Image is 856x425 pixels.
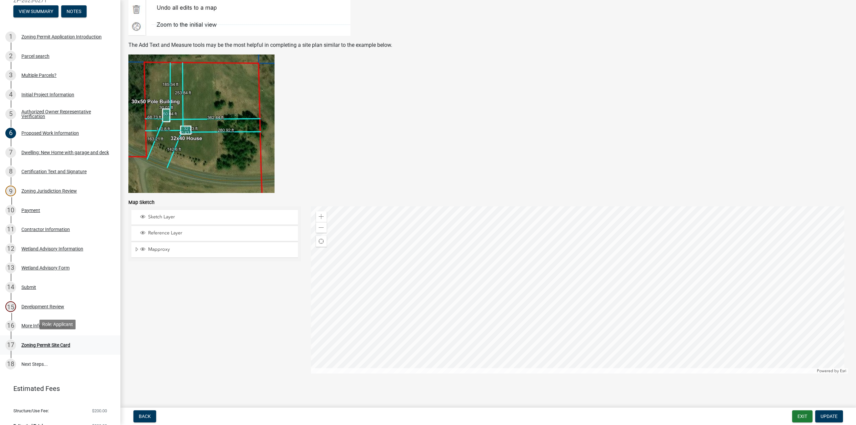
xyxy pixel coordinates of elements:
[139,230,296,237] div: Reference Layer
[840,368,846,373] a: Esri
[39,320,76,329] div: Role: Applicant
[21,343,70,347] div: Zoning Permit Site Card
[21,323,70,328] div: More Information Form
[128,55,275,193] img: Site_Sketch_Example_031325_c7d434ee-cc6d-4245-b110-ff2cb1c8078e.jpg
[13,9,59,15] wm-modal-confirm: Summary
[146,214,296,220] span: Sketch Layer
[13,409,49,413] span: Structure/Use Fee:
[5,282,16,293] div: 14
[5,340,16,350] div: 17
[21,150,109,155] div: Dwelling: New Home with garage and deck
[21,246,83,251] div: Wetland Advisory Information
[131,208,299,259] ul: Layer List
[21,54,49,59] div: Parcel search
[5,382,110,395] a: Estimated Fees
[139,246,296,253] div: Mapproxy
[21,109,110,119] div: Authorized Owner Representative Verification
[146,230,296,236] span: Reference Layer
[5,205,16,216] div: 10
[61,5,87,17] button: Notes
[5,51,16,62] div: 2
[133,410,156,422] button: Back
[5,109,16,119] div: 5
[5,70,16,81] div: 3
[5,147,16,158] div: 7
[21,265,70,270] div: Wetland Advisory Form
[316,236,327,247] div: Find my location
[139,214,296,221] div: Sketch Layer
[21,169,87,174] div: Certification Text and Signature
[5,128,16,138] div: 6
[5,166,16,177] div: 8
[13,5,59,17] button: View Summary
[316,211,327,222] div: Zoom in
[5,31,16,42] div: 1
[61,9,87,15] wm-modal-confirm: Notes
[5,262,16,273] div: 13
[146,246,296,252] span: Mapproxy
[5,89,16,100] div: 4
[21,285,36,290] div: Submit
[131,210,298,225] li: Sketch Layer
[5,224,16,235] div: 11
[792,410,813,422] button: Exit
[21,227,70,232] div: Contractor Information
[815,410,843,422] button: Update
[815,368,848,374] div: Powered by
[5,359,16,369] div: 18
[821,414,838,419] span: Update
[92,409,107,413] span: $200.00
[5,320,16,331] div: 16
[134,246,139,253] span: Expand
[21,131,79,135] div: Proposed Work Information
[21,304,64,309] div: Development Review
[21,73,57,78] div: Multiple Parcels?
[128,41,848,49] p: The Add Text and Measure tools may be the most helpful in completing a site plan similar to the e...
[5,243,16,254] div: 12
[21,92,74,97] div: Initial Project Information
[131,242,298,258] li: Mapproxy
[5,301,16,312] div: 15
[21,208,40,213] div: Payment
[21,34,102,39] div: Zoning Permit Application Introduction
[316,222,327,233] div: Zoom out
[139,414,151,419] span: Back
[131,226,298,241] li: Reference Layer
[128,200,154,205] label: Map Sketch
[5,186,16,196] div: 9
[21,189,77,193] div: Zoning Jurisdiction Review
